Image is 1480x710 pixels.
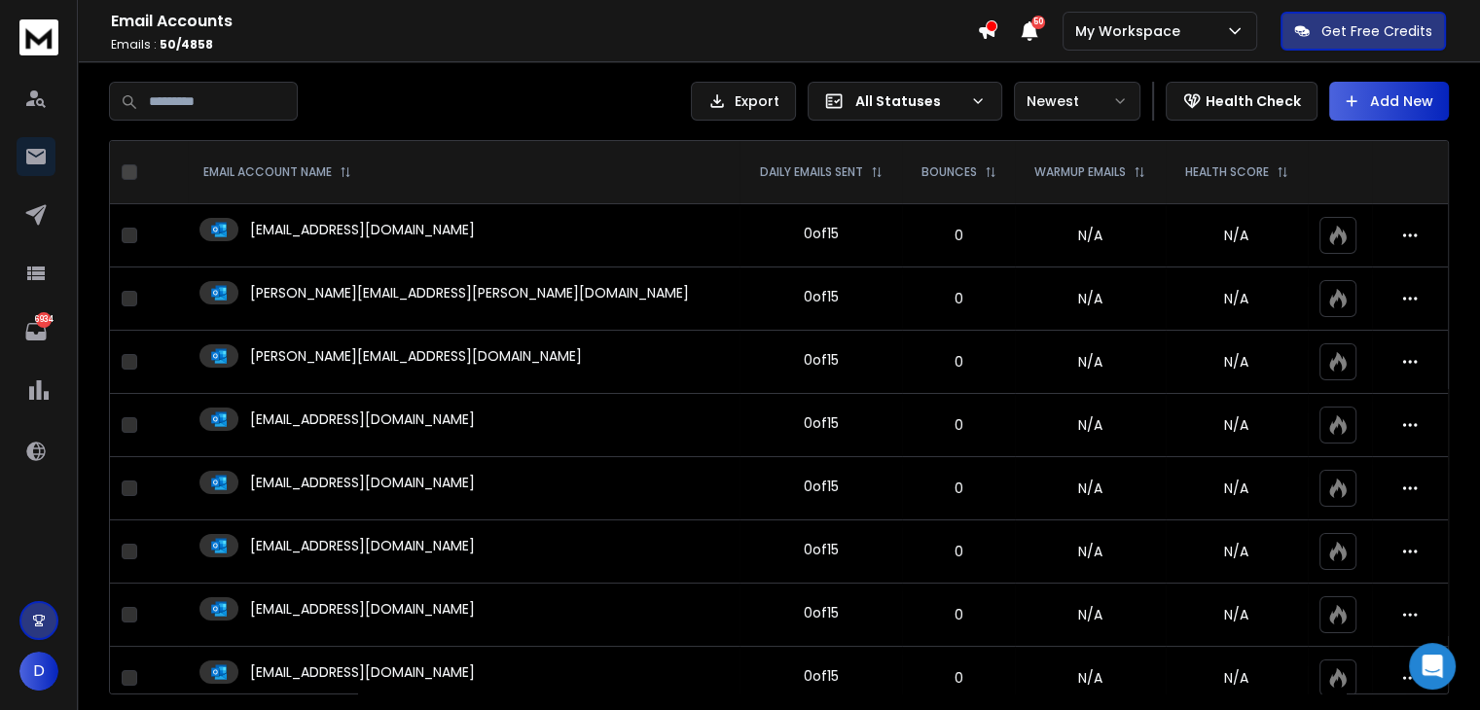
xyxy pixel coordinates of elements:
p: 0 [914,352,1003,372]
td: N/A [1015,647,1166,710]
h1: Email Accounts [111,10,977,33]
p: 0 [914,668,1003,688]
div: 0 of 15 [804,224,839,243]
p: WARMUP EMAILS [1034,164,1126,180]
p: HEALTH SCORE [1185,164,1269,180]
a: 6934 [17,312,55,351]
button: D [19,652,58,691]
p: N/A [1177,479,1296,498]
p: N/A [1177,415,1296,435]
p: [EMAIL_ADDRESS][DOMAIN_NAME] [250,662,475,682]
p: 0 [914,226,1003,245]
p: [PERSON_NAME][EMAIL_ADDRESS][PERSON_NAME][DOMAIN_NAME] [250,283,689,302]
p: My Workspace [1075,21,1188,41]
button: Get Free Credits [1281,12,1446,51]
p: N/A [1177,289,1296,308]
p: N/A [1177,605,1296,624]
div: 0 of 15 [804,603,839,622]
td: N/A [1015,584,1166,647]
p: 0 [914,479,1003,498]
p: N/A [1177,226,1296,245]
p: N/A [1177,542,1296,561]
div: 0 of 15 [804,287,839,306]
p: [PERSON_NAME][EMAIL_ADDRESS][DOMAIN_NAME] [250,346,582,366]
p: All Statuses [855,91,962,111]
p: [EMAIL_ADDRESS][DOMAIN_NAME] [250,536,475,555]
td: N/A [1015,457,1166,520]
div: 0 of 15 [804,666,839,686]
p: DAILY EMAILS SENT [760,164,863,180]
div: EMAIL ACCOUNT NAME [203,164,351,180]
td: N/A [1015,267,1166,331]
p: BOUNCES [921,164,977,180]
div: 0 of 15 [804,477,839,496]
p: [EMAIL_ADDRESS][DOMAIN_NAME] [250,473,475,492]
td: N/A [1015,520,1166,584]
div: 0 of 15 [804,350,839,370]
button: Health Check [1166,82,1318,121]
div: 0 of 15 [804,413,839,433]
div: 0 of 15 [804,540,839,559]
button: Export [691,82,796,121]
span: 50 / 4858 [160,36,213,53]
p: 0 [914,542,1003,561]
p: Get Free Credits [1321,21,1432,41]
button: Newest [1014,82,1140,121]
span: 50 [1031,16,1045,29]
p: [EMAIL_ADDRESS][DOMAIN_NAME] [250,220,475,239]
td: N/A [1015,204,1166,267]
button: Add New [1329,82,1449,121]
p: 0 [914,289,1003,308]
td: N/A [1015,394,1166,457]
p: [EMAIL_ADDRESS][DOMAIN_NAME] [250,409,475,429]
p: [EMAIL_ADDRESS][DOMAIN_NAME] [250,599,475,619]
p: N/A [1177,668,1296,688]
p: Health Check [1206,91,1301,111]
div: Open Intercom Messenger [1409,643,1456,690]
p: Emails : [111,37,977,53]
p: 0 [914,605,1003,624]
img: logo [19,19,58,55]
td: N/A [1015,331,1166,394]
p: 6934 [36,312,52,328]
p: 0 [914,415,1003,435]
p: N/A [1177,352,1296,372]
